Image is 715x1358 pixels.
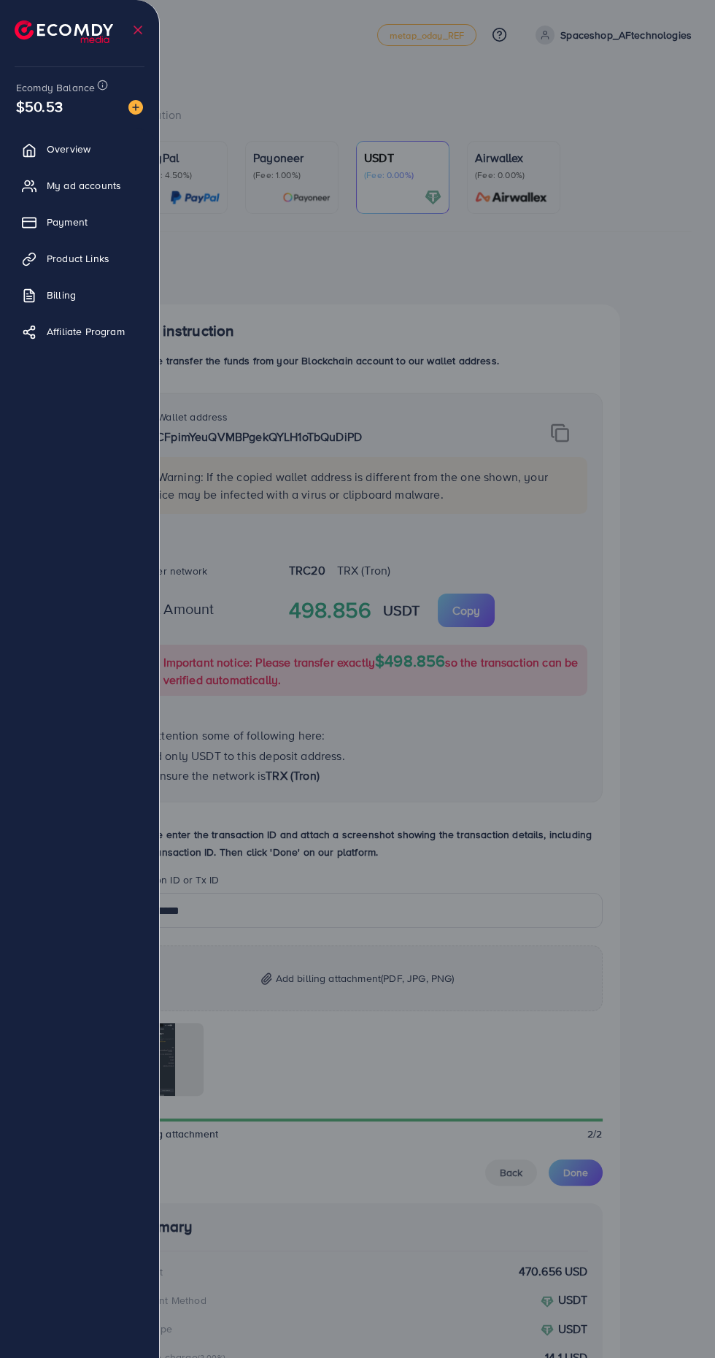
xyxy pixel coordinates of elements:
span: Overview [47,142,90,156]
img: image [128,100,143,115]
img: logo [15,20,113,43]
span: Payment [47,215,88,229]
a: Billing [11,280,148,310]
a: Payment [11,207,148,237]
span: Product Links [47,251,109,266]
span: Ecomdy Balance [16,80,95,95]
span: $50.53 [16,96,63,117]
a: Overview [11,134,148,164]
a: Product Links [11,244,148,273]
span: Affiliate Program [47,324,125,339]
a: Affiliate Program [11,317,148,346]
span: Billing [47,288,76,302]
span: My ad accounts [47,178,121,193]
a: My ad accounts [11,171,148,200]
iframe: Chat [653,1292,704,1347]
